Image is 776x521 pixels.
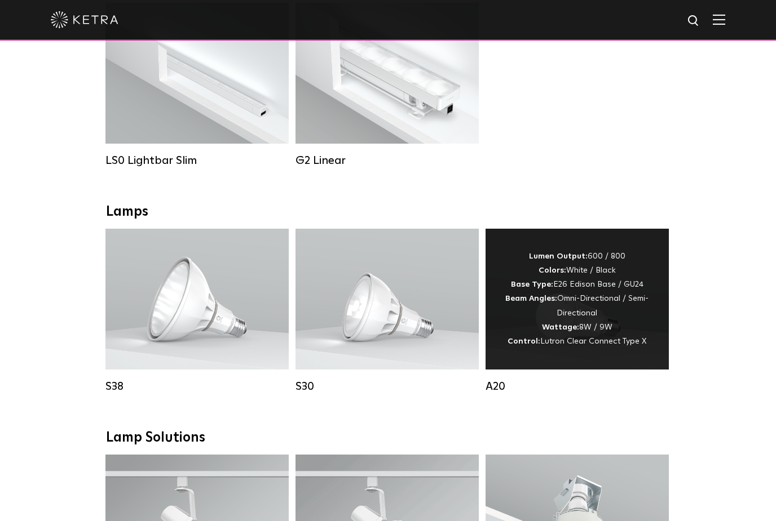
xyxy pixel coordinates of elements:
[713,14,725,25] img: Hamburger%20Nav.svg
[105,229,289,392] a: S38 Lumen Output:1100Colors:White / BlackBase Type:E26 Edison Base / GU24Beam Angles:10° / 25° / ...
[106,430,670,446] div: Lamp Solutions
[296,380,479,393] div: S30
[105,380,289,393] div: S38
[105,3,289,166] a: LS0 Lightbar Slim Lumen Output:200 / 350Colors:White / BlackControl:X96 Controller
[296,229,479,392] a: S30 Lumen Output:1100Colors:White / BlackBase Type:E26 Edison Base / GU24Beam Angles:15° / 25° / ...
[508,337,540,345] strong: Control:
[539,266,566,274] strong: Colors:
[687,14,701,28] img: search icon
[296,154,479,167] div: G2 Linear
[486,380,669,393] div: A20
[105,154,289,167] div: LS0 Lightbar Slim
[542,323,579,331] strong: Wattage:
[529,252,588,260] strong: Lumen Output:
[502,250,652,349] div: 600 / 800 White / Black E26 Edison Base / GU24 Omni-Directional / Semi-Directional 8W / 9W
[511,280,553,288] strong: Base Type:
[540,337,646,345] span: Lutron Clear Connect Type X
[106,204,670,220] div: Lamps
[296,3,479,166] a: G2 Linear Lumen Output:400 / 700 / 1000Colors:WhiteBeam Angles:Flood / [GEOGRAPHIC_DATA] / Narrow...
[51,11,118,28] img: ketra-logo-2019-white
[505,295,557,302] strong: Beam Angles:
[486,229,669,392] a: A20 Lumen Output:600 / 800Colors:White / BlackBase Type:E26 Edison Base / GU24Beam Angles:Omni-Di...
